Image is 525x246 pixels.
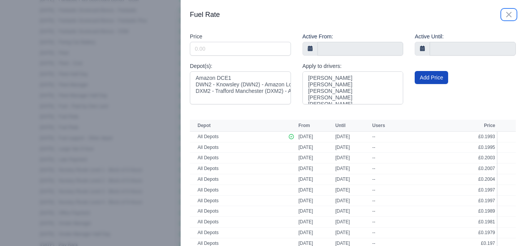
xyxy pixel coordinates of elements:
th: Until [333,120,370,131]
td: £0.1979 [432,227,497,238]
td: [DATE] [333,195,370,206]
td: [DATE] [333,142,370,153]
td: -- [370,174,432,185]
span: [DATE] [298,241,313,246]
td: [DATE] [333,227,370,238]
input: 0.00 [190,42,291,56]
span: [DATE] [298,219,313,225]
option: DWN2 - Knowsley (DWN2) - Amazon Logistics (L34 7XL) [195,81,286,88]
td: -- [370,195,432,206]
option: [PERSON_NAME] [307,101,399,107]
td: -- [370,131,432,142]
option: [PERSON_NAME] [307,94,399,101]
td: [DATE] [333,217,370,228]
label: Apply to drivers: [302,62,342,71]
span: [DATE] [298,166,313,171]
td: -- [370,153,432,163]
th: From [296,120,333,131]
td: All Depots [190,227,286,238]
h2: Fuel Rate [190,9,220,20]
span: [DATE] [298,134,313,139]
span: [DATE] [298,208,313,214]
td: £0.1981 [432,217,497,228]
td: -- [370,206,432,217]
td: -- [370,163,432,174]
td: All Depots [190,206,286,217]
th: Depot [190,120,286,131]
option: [PERSON_NAME] [307,88,399,94]
td: £0.2007 [432,163,497,174]
option: [PERSON_NAME] [307,81,399,88]
td: £0.1997 [432,185,497,195]
th: Price [432,120,497,131]
td: [DATE] [333,185,370,195]
td: All Depots [190,163,286,174]
label: Price [190,32,202,41]
label: Depot(s): [190,62,213,71]
td: All Depots [190,131,286,142]
td: All Depots [190,195,286,206]
th: Users [370,120,432,131]
span: [DATE] [298,230,313,235]
option: Amazon DCE1 [195,75,286,81]
span: [DATE] [298,155,313,160]
td: [DATE] [333,131,370,142]
td: All Depots [190,185,286,195]
td: [DATE] [333,206,370,217]
button: Add Price [415,71,448,84]
td: All Depots [190,174,286,185]
option: DXM2 - Trafford Manchester (DXM2) - Amazon Logistics [195,88,286,94]
td: £0.1989 [432,206,497,217]
option: [PERSON_NAME] [307,75,399,81]
td: -- [370,142,432,153]
iframe: Chat Widget [487,209,525,246]
label: Active Until: [415,32,444,41]
td: £0.1995 [432,142,497,153]
td: -- [370,217,432,228]
td: [DATE] [333,153,370,163]
td: £0.2004 [432,174,497,185]
label: Active From: [302,32,333,41]
td: -- [370,227,432,238]
td: £0.1993 [432,131,497,142]
td: All Depots [190,142,286,153]
td: All Depots [190,153,286,163]
td: £0.1997 [432,195,497,206]
span: [DATE] [298,187,313,193]
td: [DATE] [333,163,370,174]
span: [DATE] [298,177,313,182]
span: [DATE] [298,145,313,150]
td: -- [370,185,432,195]
td: All Depots [190,217,286,228]
td: [DATE] [333,174,370,185]
span: [DATE] [298,198,313,203]
td: £0.2003 [432,153,497,163]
